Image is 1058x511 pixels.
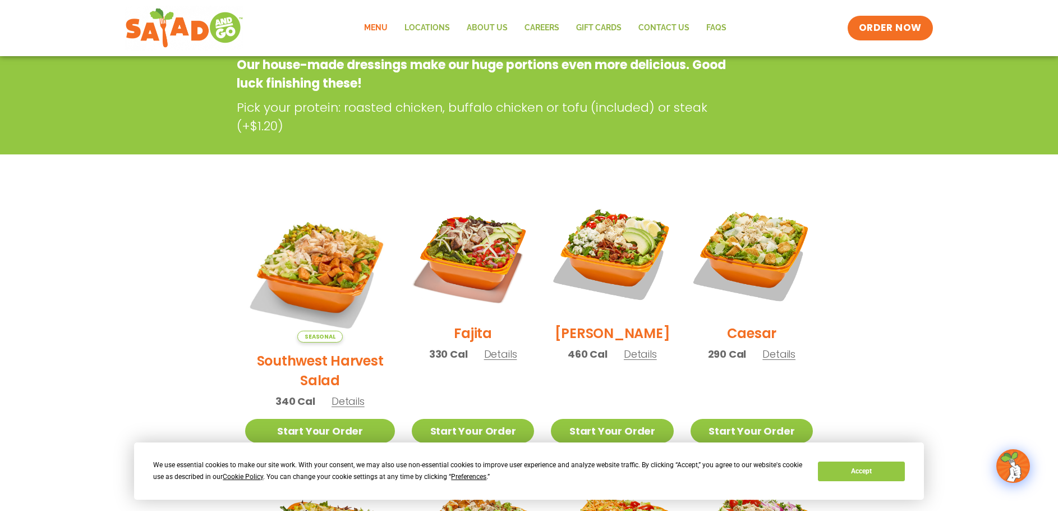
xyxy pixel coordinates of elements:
[698,15,735,41] a: FAQs
[223,473,263,481] span: Cookie Policy
[484,347,517,361] span: Details
[691,193,813,315] img: Product photo for Caesar Salad
[516,15,568,41] a: Careers
[818,462,904,481] button: Accept
[356,15,735,41] nav: Menu
[454,323,492,343] h2: Fajita
[297,331,343,343] span: Seasonal
[153,459,804,483] div: We use essential cookies to make our site work. With your consent, we may also use non-essential ...
[275,394,315,409] span: 340 Cal
[412,193,534,315] img: Product photo for Fajita Salad
[429,346,468,362] span: 330 Cal
[245,193,395,343] img: Product photo for Southwest Harvest Salad
[237,56,731,93] p: Our house-made dressings make our huge portions even more delicious. Good luck finishing these!
[458,15,516,41] a: About Us
[551,419,673,443] a: Start Your Order
[451,473,486,481] span: Preferences
[237,98,736,135] p: Pick your protein: roasted chicken, buffalo chicken or tofu (included) or steak (+$1.20)
[396,15,458,41] a: Locations
[848,16,933,40] a: ORDER NOW
[245,419,395,443] a: Start Your Order
[568,346,608,362] span: 460 Cal
[727,323,777,343] h2: Caesar
[859,21,922,35] span: ORDER NOW
[555,323,670,343] h2: [PERSON_NAME]
[134,442,924,500] div: Cookie Consent Prompt
[245,351,395,390] h2: Southwest Harvest Salad
[356,15,396,41] a: Menu
[568,15,630,41] a: GIFT CARDS
[708,346,747,362] span: 290 Cal
[332,394,365,408] span: Details
[551,193,673,315] img: Product photo for Cobb Salad
[630,15,698,41] a: Contact Us
[624,347,657,361] span: Details
[997,450,1029,482] img: wpChatIcon
[412,419,534,443] a: Start Your Order
[762,347,795,361] span: Details
[691,419,813,443] a: Start Your Order
[125,6,243,51] img: new-SAG-logo-768×292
